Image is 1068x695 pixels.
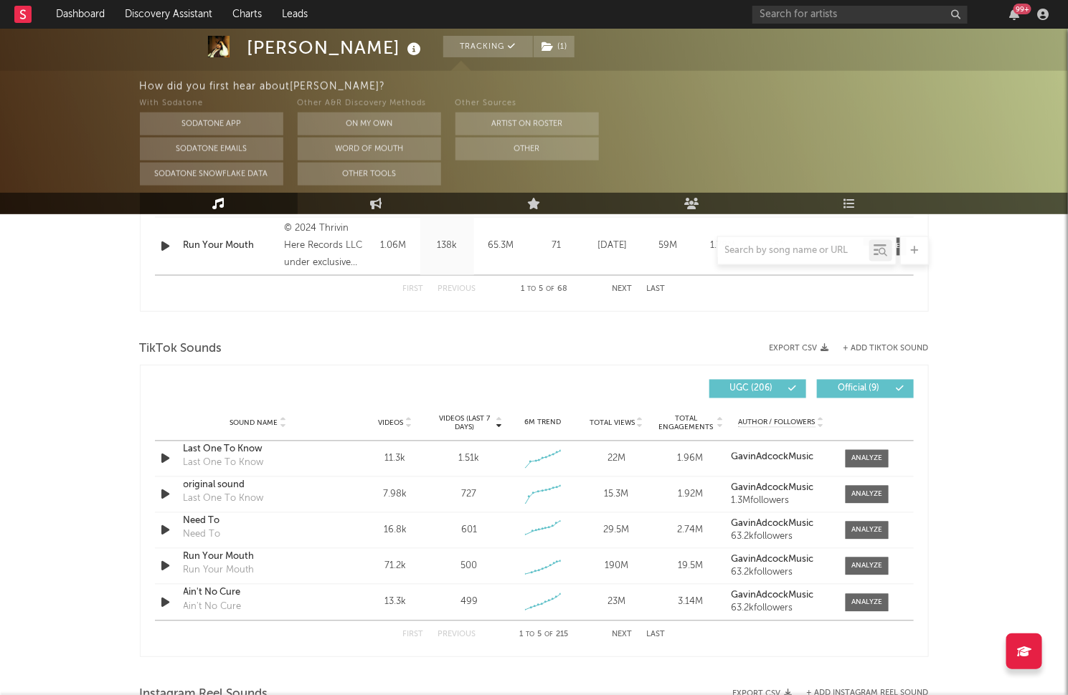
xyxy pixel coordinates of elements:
[184,586,334,600] a: Ain't No Cure
[731,604,831,614] div: 63.2k followers
[284,221,362,272] div: © 2024 Thrivin Here Records LLC under exclusive license to Warner Music Nashville
[583,595,650,610] div: 23M
[435,415,493,432] span: Videos (last 7 days)
[709,380,806,398] button: UGC(206)
[583,560,650,574] div: 190M
[647,286,666,294] button: Last
[461,488,476,502] div: 727
[817,380,914,398] button: Official(9)
[826,385,892,393] span: Official ( 9 )
[362,488,429,502] div: 7.98k
[140,163,283,186] button: Sodatone Snowflake Data
[657,488,724,502] div: 1.92M
[545,632,554,638] span: of
[583,452,650,466] div: 22M
[731,484,813,493] strong: GavinAdcockMusic
[505,282,584,299] div: 1 5 68
[829,345,929,353] button: + Add TikTok Sound
[443,36,533,57] button: Tracking
[403,286,424,294] button: First
[298,163,441,186] button: Other Tools
[534,36,575,57] button: (1)
[455,112,599,135] button: Artist on Roster
[184,600,242,615] div: Ain't No Cure
[184,550,334,565] a: Run Your Mouth
[752,6,968,24] input: Search for artists
[613,631,633,639] button: Next
[657,595,724,610] div: 3.14M
[438,286,476,294] button: Previous
[505,627,584,644] div: 1 5 215
[731,555,831,565] a: GavinAdcockMusic
[731,591,831,601] a: GavinAdcockMusic
[647,631,666,639] button: Last
[731,453,831,463] a: GavinAdcockMusic
[1013,4,1031,14] div: 99 +
[583,488,650,502] div: 15.3M
[298,112,441,135] button: On My Own
[533,36,575,57] span: ( 1 )
[455,138,599,160] button: Other
[731,453,813,462] strong: GavinAdcockMusic
[719,385,785,393] span: UGC ( 206 )
[731,497,831,507] div: 1.3M followers
[460,560,477,574] div: 500
[731,532,831,542] div: 63.2k followers
[731,519,813,529] strong: GavinAdcockMusic
[731,519,831,529] a: GavinAdcockMusic
[509,418,576,428] div: 6M Trend
[403,631,424,639] button: First
[184,514,334,529] a: Need To
[657,524,724,538] div: 2.74M
[1009,9,1019,20] button: 99+
[770,344,829,353] button: Export CSV
[527,287,536,293] span: to
[657,452,724,466] div: 1.96M
[298,95,441,112] div: Other A&R Discovery Methods
[184,528,221,542] div: Need To
[731,484,831,494] a: GavinAdcockMusic
[379,419,404,428] span: Videos
[526,632,535,638] span: to
[583,524,650,538] div: 29.5M
[184,443,334,457] a: Last One To Know
[362,452,429,466] div: 11.3k
[362,560,429,574] div: 71.2k
[184,564,255,578] div: Run Your Mouth
[458,452,479,466] div: 1.51k
[438,631,476,639] button: Previous
[362,524,429,538] div: 16.8k
[460,595,478,610] div: 499
[657,560,724,574] div: 19.5M
[843,345,929,353] button: + Add TikTok Sound
[731,591,813,600] strong: GavinAdcockMusic
[140,138,283,160] button: Sodatone Emails
[184,479,334,493] a: original sound
[362,595,429,610] div: 13.3k
[184,492,264,507] div: Last One To Know
[731,555,813,565] strong: GavinAdcockMusic
[546,287,554,293] span: of
[140,95,283,112] div: With Sodatone
[140,112,283,135] button: Sodatone App
[298,138,441,160] button: Word Of Mouth
[455,95,599,112] div: Other Sources
[140,340,222,358] span: TikTok Sounds
[731,568,831,578] div: 63.2k followers
[590,419,635,428] span: Total Views
[718,246,869,257] input: Search by song name or URL
[184,456,264,471] div: Last One To Know
[738,418,816,428] span: Author / Followers
[461,524,477,538] div: 601
[230,419,278,428] span: Sound Name
[247,36,425,59] div: [PERSON_NAME]
[657,415,715,432] span: Total Engagements
[613,286,633,294] button: Next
